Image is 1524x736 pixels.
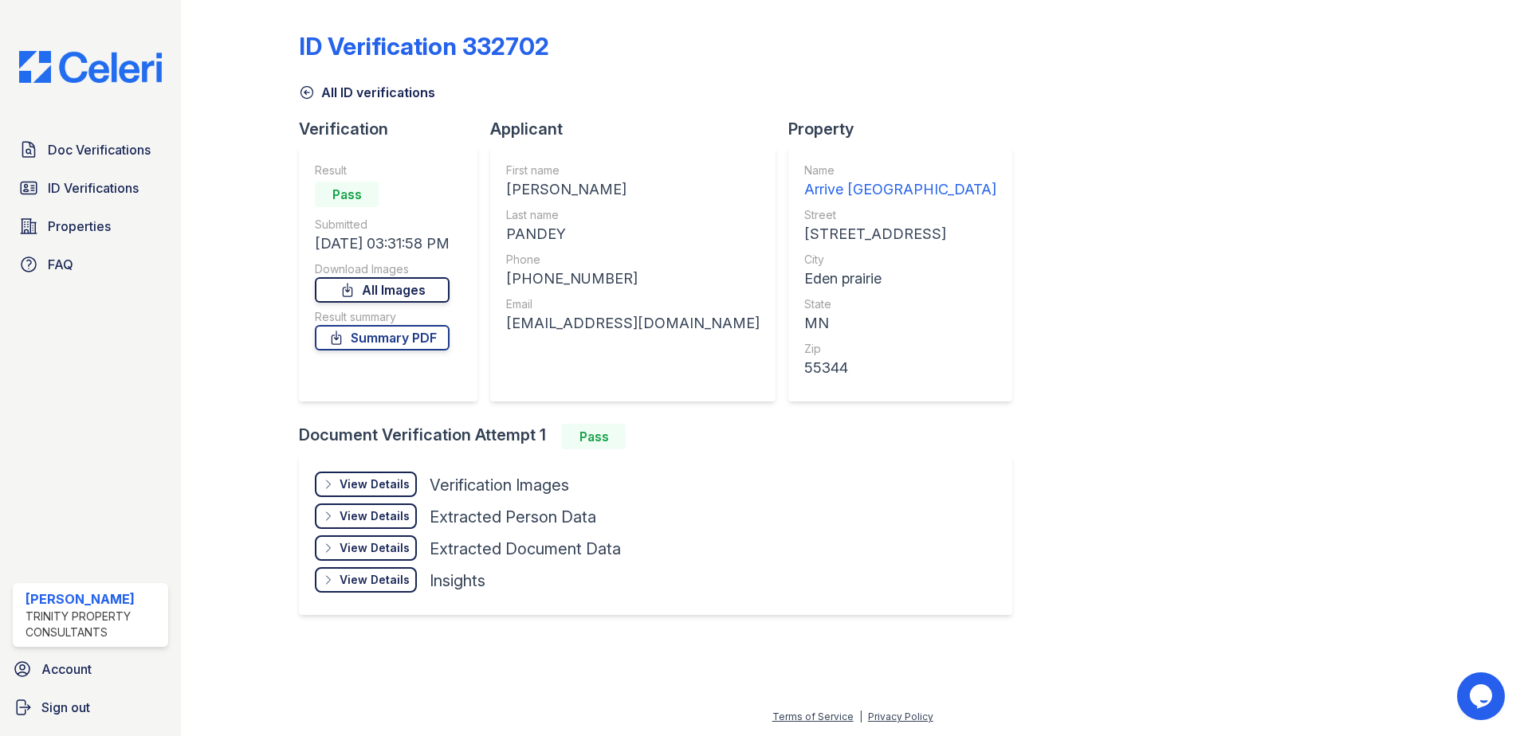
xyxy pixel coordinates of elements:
a: All ID verifications [299,83,435,102]
div: Download Images [315,261,450,277]
div: [DATE] 03:31:58 PM [315,233,450,255]
div: Property [788,118,1025,140]
div: [PERSON_NAME] [26,589,162,609]
div: Arrive [GEOGRAPHIC_DATA] [804,178,996,201]
div: | [859,711,862,722]
a: Doc Verifications [13,134,168,166]
div: State [804,296,996,312]
div: Verification [299,118,490,140]
div: Street [804,207,996,223]
div: Pass [315,182,379,207]
div: Verification Images [430,474,569,496]
div: [PHONE_NUMBER] [506,268,760,290]
div: Email [506,296,760,312]
div: [EMAIL_ADDRESS][DOMAIN_NAME] [506,312,760,335]
div: [PERSON_NAME] [506,178,760,201]
div: Result [315,162,450,178]
div: Applicant [490,118,788,140]
div: City [804,252,996,268]
div: ID Verification 332702 [299,32,549,61]
div: Document Verification Attempt 1 [299,424,1025,449]
div: Result summary [315,309,450,325]
span: Account [41,660,92,679]
div: Trinity Property Consultants [26,609,162,640]
div: View Details [340,572,410,588]
a: Privacy Policy [868,711,933,722]
div: Pass [562,424,626,449]
div: Extracted Document Data [430,538,621,560]
a: FAQ [13,249,168,280]
div: Submitted [315,217,450,233]
div: First name [506,162,760,178]
a: Sign out [6,691,175,723]
div: View Details [340,540,410,556]
div: PANDEY [506,223,760,245]
img: CE_Logo_Blue-a8612792a0a2168367f1c8372b55b34899dd931a85d93a1a3d3e32e68fde9ad4.png [6,51,175,83]
span: ID Verifications [48,178,139,198]
div: Phone [506,252,760,268]
div: 55344 [804,357,996,379]
div: Zip [804,341,996,357]
div: View Details [340,508,410,524]
span: Sign out [41,698,90,717]
a: Terms of Service [772,711,854,722]
span: Doc Verifications [48,140,151,159]
a: Account [6,653,175,685]
div: View Details [340,476,410,492]
a: Properties [13,210,168,242]
div: [STREET_ADDRESS] [804,223,996,245]
div: Extracted Person Data [430,506,596,528]
div: MN [804,312,996,335]
div: Name [804,162,996,178]
div: Last name [506,207,760,223]
div: Insights [430,570,485,592]
a: All Images [315,277,450,303]
a: Summary PDF [315,325,450,350]
a: ID Verifications [13,172,168,204]
a: Name Arrive [GEOGRAPHIC_DATA] [804,162,996,201]
span: FAQ [48,255,73,274]
div: Eden prairie [804,268,996,290]
span: Properties [48,217,111,236]
iframe: chat widget [1457,672,1508,720]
